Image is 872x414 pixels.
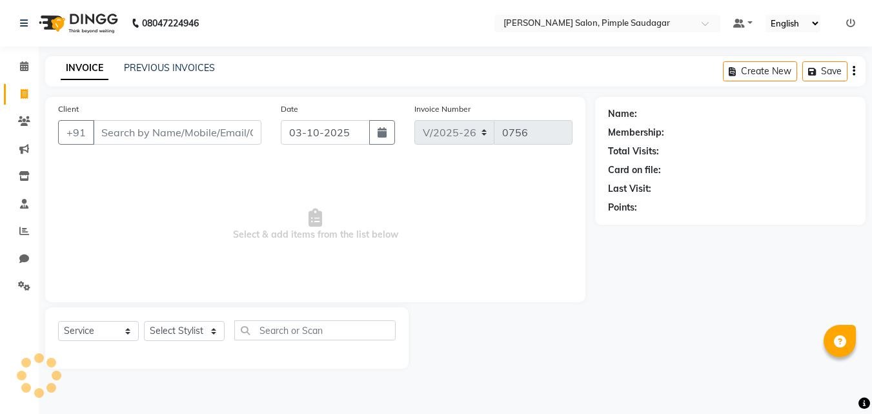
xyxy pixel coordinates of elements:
[61,57,108,80] a: INVOICE
[58,160,573,289] span: Select & add items from the list below
[33,5,121,41] img: logo
[608,182,651,196] div: Last Visit:
[142,5,199,41] b: 08047224946
[234,320,396,340] input: Search or Scan
[818,362,859,401] iframe: chat widget
[93,120,261,145] input: Search by Name/Mobile/Email/Code
[124,62,215,74] a: PREVIOUS INVOICES
[608,126,664,140] div: Membership:
[58,103,79,115] label: Client
[723,61,797,81] button: Create New
[608,107,637,121] div: Name:
[802,61,847,81] button: Save
[414,103,471,115] label: Invoice Number
[608,163,661,177] div: Card on file:
[58,120,94,145] button: +91
[608,145,659,158] div: Total Visits:
[281,103,298,115] label: Date
[608,201,637,214] div: Points:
